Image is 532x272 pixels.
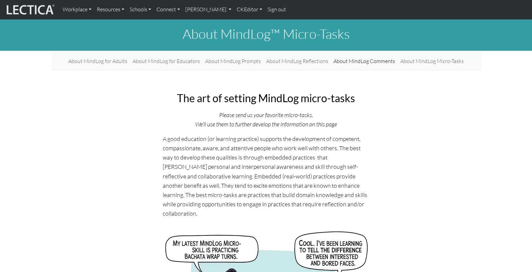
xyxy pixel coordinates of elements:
[163,134,370,218] p: A good education (or learning practice) supports the development of competent, compassionate, awa...
[154,3,183,17] a: Connect
[234,3,265,17] a: CKEditor
[195,120,337,128] i: We’ll use them to further develop the information on this page
[219,111,313,118] i: Please send us your favorite micro-tasks.
[331,54,398,68] a: About MindLog Comments
[265,3,289,17] a: Sign out
[183,3,234,17] a: [PERSON_NAME]
[203,54,264,68] a: About MindLog Prompts
[5,3,55,16] img: lecticalive
[60,3,94,17] a: Workplace
[66,54,130,68] a: About MindLog for Adults
[127,3,154,17] a: Schools
[398,54,466,68] a: About MindLog Micro-Tasks
[163,92,370,104] h2: The art of setting MindLog micro-tasks
[51,26,481,42] h1: About MindLog™ Micro-Tasks
[130,54,203,68] a: About MindLog for Educators
[264,54,331,68] a: About MindLog Reflections
[94,3,127,17] a: Resources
